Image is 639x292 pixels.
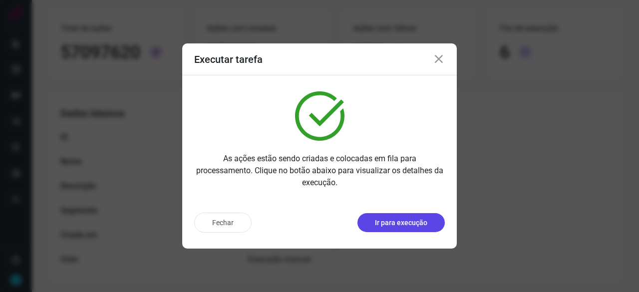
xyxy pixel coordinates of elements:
[375,218,427,228] p: Ir para execução
[357,213,445,232] button: Ir para execução
[194,53,263,65] h3: Executar tarefa
[194,153,445,189] p: As ações estão sendo criadas e colocadas em fila para processamento. Clique no botão abaixo para ...
[194,213,252,233] button: Fechar
[295,91,344,141] img: verified.svg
